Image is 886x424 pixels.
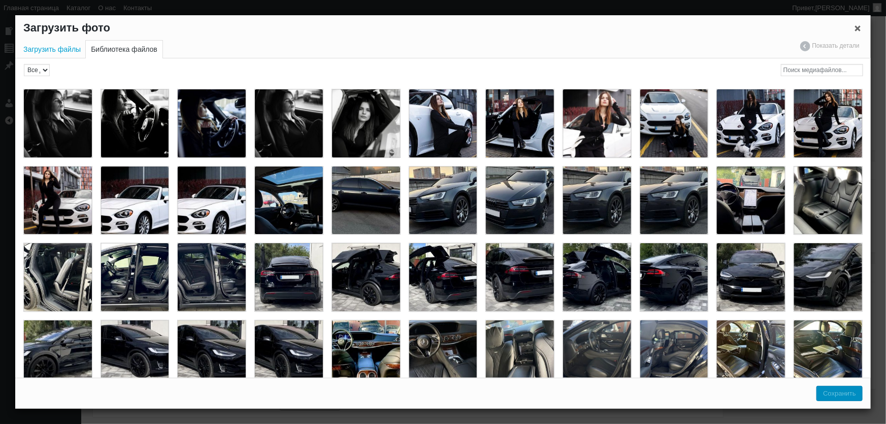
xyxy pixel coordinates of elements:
[96,162,174,239] li: Fiat 124 Spider кабриолет на прокат, аренда кабриолет на свадьбу, кабриолет для фото сессии съемк...
[19,162,96,239] li: Fiat 124 Spider кабриолет на прокат, аренда кабриолет на свадьбу, кабриолет для фото сессии съемк...
[18,41,86,58] a: Загрузить файлы
[173,316,250,393] li: Tesla Model X черный прокат без водителя, внедорожник тесла арендовать с водителем на прокат 01
[327,162,405,239] li: Ауди А4 прокат без водителя. аренда ауди с водителем, авто ауди а4 на прокат в киеве 04
[636,316,713,393] li: Mercedes-Benz S-Class 2014 на прокат, аренда бронированный мерседес s class c водителем, брониров...
[173,85,250,162] li: Fiat 124 Spider кабриолет на прокат, аренда кабриолет на свадьбу, кабриолет для фото сессии съемк...
[712,162,790,239] li: Tesla Model X черный прокат без водителя, внедорожник тесла арендовать с водителем на прокат 17
[405,162,482,239] li: Ауди А4 прокат без водителя. аренда ауди с водителем, авто ауди а4 на прокат в киеве 03
[795,41,865,51] a: Показать детали
[405,316,482,393] li: Mercedes-Benz S-Class 2014 на прокат, аренда бронированный мерседес s class c водителем, брониров...
[636,239,713,316] li: Tesla Model X черный прокат без водителя, внедорожник тесла арендовать с водителем на прокат 06
[85,40,163,58] a: Библиотека файлов
[712,85,790,162] li: Fiat 124 Spider кабриолет на прокат, аренда кабриолет на свадьбу, кабриолет для фото сессии съемк...
[636,85,713,162] li: Fiat 124 Spider кабриолет на прокат, аренда кабриолет на свадьбу, кабриолет для фото сессии съемк...
[559,239,636,316] li: Tesla Model X черный прокат без водителя, внедорожник тесла арендовать с водителем на прокат 07
[781,64,863,76] input: Поиск медиафайлов...
[405,85,482,162] li: Fiat 124 Spider кабриолет на прокат, аренда кабриолет на свадьбу, кабриолет для фото сессии съемк...
[790,162,867,239] li: Tesla Model X черный прокат без водителя, внедорожник тесла арендовать с водителем на прокат 16
[712,239,790,316] li: Tesla Model X черный прокат без водителя, внедорожник тесла арендовать с водителем на прокат 05
[790,85,867,162] li: Fiat 124 Spider кабриолет на прокат, аренда кабриолет на свадьбу, кабриолет для фото сессии съемк...
[250,85,327,162] li: Fiat 124 Spider кабриолет на прокат, аренда кабриолет на свадьбу, кабриолет для фото сессии съемк...
[800,41,860,51] span: Показать детали
[15,15,871,41] h1: Загрузить фото
[250,239,327,316] li: Tesla Model X черный прокат без водителя, внедорожник тесла арендовать с водителем на прокат 12
[481,316,559,393] li: Mercedes-Benz S-Class 2014 на прокат, аренда бронированный мерседес s class c водителем, брониров...
[19,239,96,316] li: Tesla Model X черный прокат без водителя, внедорожник тесла арендовать с водителем на прокат 15
[405,239,482,316] li: Tesla Model X черный прокат без водителя, внедорожник тесла арендовать с водителем на прокат 10
[96,85,174,162] li: Fiat 124 Spider кабриолет на прокат, аренда кабриолет на свадьбу, кабриолет для фото сессии съемк...
[790,239,867,316] li: Tesla Model X черный прокат без водителя, внедорожник тесла арендовать с водителем на прокат 04
[327,316,405,393] li: Mercedes-Benz S-Class 2014 на прокат, аренда бронированный мерседес s class c водителем, брониров...
[327,85,405,162] li: Fiat 124 Spider кабриолет на прокат, аренда кабриолет на свадьбу, кабриолет для фото сессии съемк...
[816,386,863,401] button: Сохранить
[559,316,636,393] li: Mercedes-Benz S-Class 2014 на прокат, аренда бронированный мерседес s class c водителем, брониров...
[712,316,790,393] li: Mercedes-Benz S-Class 2014 на прокат, аренда бронированный мерседес s class c водителем, брониров...
[173,239,250,316] li: Tesla Model X черный прокат без водителя, внедорожник тесла арендовать с водителем на прокат 13
[96,316,174,393] li: Tesla Model X черный прокат без водителя, внедорожник тесла арендовать с водителем на прокат 02
[481,239,559,316] li: Tesla Model X черный прокат без водителя, внедорожник тесла арендовать с водителем на прокат 09
[559,85,636,162] li: Fiat 124 Spider кабриолет на прокат, аренда кабриолет на свадьбу, кабриолет для фото сессии съемк...
[481,162,559,239] li: Ауди А4 прокат без водителя. аренда ауди с водителем, авто ауди а4 на прокат в киеве 02
[250,162,327,239] li: Ауди А4 прокат без водителя. аренда ауди с водителем, авто ауди а4 на прокат в киеве 05
[636,162,713,239] li: Ауди А4 прокат без водителя. аренда ауди с водителем, авто ауди а4 на прокат в киеве 01
[96,239,174,316] li: Tesla Model X черный прокат без водителя, внедорожник тесла арендовать с водителем на прокат 14
[19,85,96,162] li: Fiat 124 Spider кабриолет на прокат, аренда кабриолет на свадьбу, кабриолет для фото сессии съемк...
[481,85,559,162] li: Fiat 124 Spider кабриолет на прокат, аренда кабриолет на свадьбу, кабриолет для фото сессии съемк...
[250,316,327,393] li: Tesla Model X черный прокат без водителя, внедорожник тесла арендовать с водителем на прокат 01
[559,162,636,239] li: Ауди А4 прокат без водителя. аренда ауди с водителем, авто ауди а4 на прокат в киеве 01
[19,316,96,393] li: Tesla Model X черный прокат без водителя, внедорожник тесла арендовать с водителем на прокат 03
[173,162,250,239] li: Fiat 124 Spider кабриолет на прокат, аренда кабриолет на свадьбу, кабриолет для фото сессии съемк...
[327,239,405,316] li: Tesla Model X черный прокат без водителя, внедорожник тесла арендовать с водителем на прокат 11
[790,316,867,393] li: Mercedes-Benz S-Class 2014 на прокат, аренда бронированный мерседес s class c водителем, брониров...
